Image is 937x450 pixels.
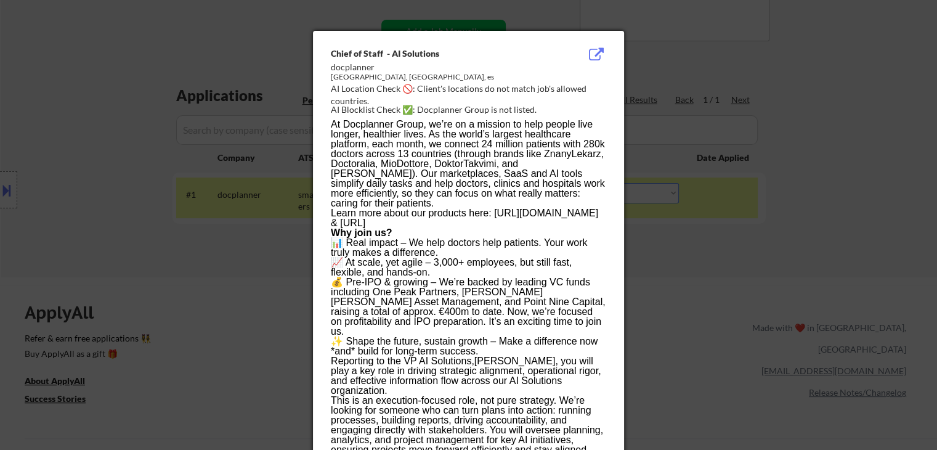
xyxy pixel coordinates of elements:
p: 📊 Real impact – We help doctors help patients. Your work truly makes a difference. [331,238,606,258]
a: [PERSON_NAME] [474,356,556,366]
div: [GEOGRAPHIC_DATA], [GEOGRAPHIC_DATA], es [331,72,544,83]
p: 📈 At scale, yet agile – 3,000+ employees, but still fast, flexible, and hands-on. [331,258,606,277]
div: Chief of Staff - AI Solutions [331,47,544,60]
p: At Docplanner Group, we’re on a mission to help people live longer, healthier lives. As the world... [331,120,606,228]
p: 💰 Pre-IPO & growing – We’re backed by leading VC funds including One Peak Partners, [PERSON_NAME]... [331,277,606,337]
p: ✨ Shape the future, sustain growth – Make a difference now *and* build for long-term success. [331,337,606,356]
strong: Why join us? [331,227,392,238]
div: AI Location Check 🚫: Client's locations do not match job's allowed countries. [331,83,611,107]
div: AI Blocklist Check ✅: Docplanner Group is not listed. [331,104,611,116]
div: docplanner [331,61,544,73]
p: Reporting to the VP AI Solutions, , you will play a key role in driving strategic alignment, oper... [331,356,606,396]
